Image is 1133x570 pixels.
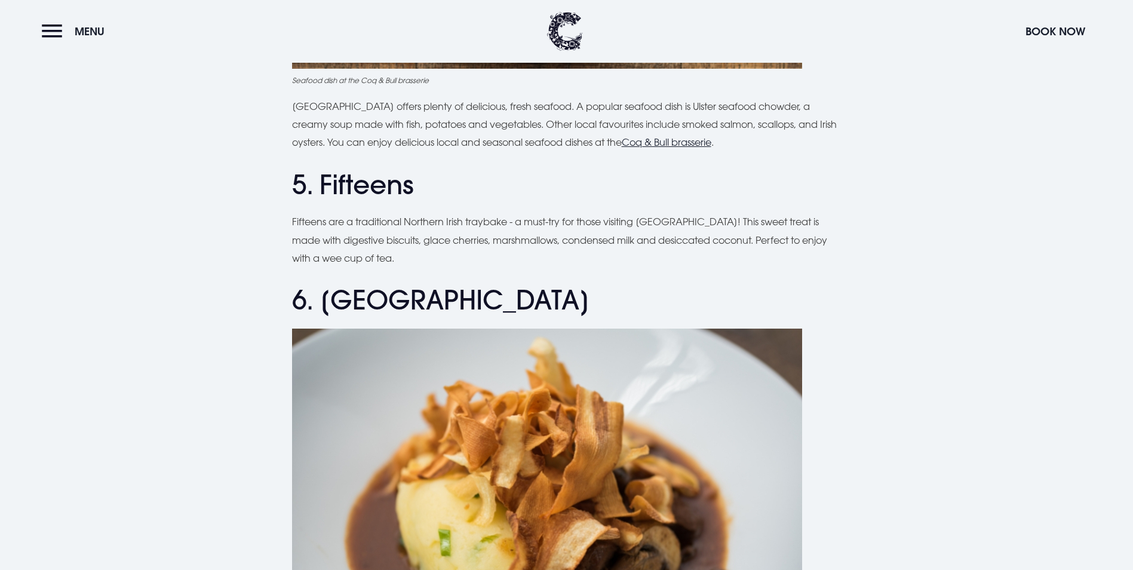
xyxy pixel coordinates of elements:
h2: 6. [GEOGRAPHIC_DATA] [292,284,842,316]
h2: 5. Fifteens [292,169,842,201]
button: Book Now [1020,19,1091,44]
a: Coq & Bull brasserie [622,136,711,148]
figcaption: Seafood dish at the Coq & Bull brasserie [292,75,842,85]
p: [GEOGRAPHIC_DATA] offers plenty of delicious, fresh seafood. A popular seafood dish is Ulster sea... [292,97,842,152]
img: Clandeboye Lodge [547,12,583,51]
span: Menu [75,24,105,38]
p: Fifteens are a traditional Northern Irish traybake - a must-try for those visiting [GEOGRAPHIC_DA... [292,213,842,267]
button: Menu [42,19,110,44]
